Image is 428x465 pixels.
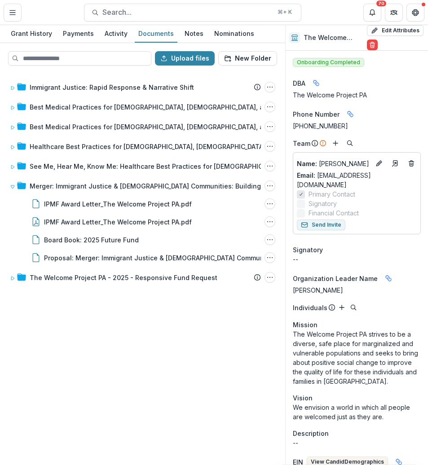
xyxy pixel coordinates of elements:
button: New Folder [218,51,277,66]
div: Best Medical Practices for [DEMOGRAPHIC_DATA], [DEMOGRAPHIC_DATA], and [DEMOGRAPHIC_DATA] Patient... [6,98,279,116]
span: Onboarding Completed [293,58,364,67]
a: Grant History [7,25,56,43]
div: Board Book: 2025 Future FundBoard Book: 2025 Future Fund Options [6,231,279,249]
div: Immigrant Justice: Rapid Response & Narrative Shift [30,83,194,92]
button: Best Medical Practices for Transgender, Non-Binary, and Intersex Patients: Sharing Their Stories,... [265,121,275,132]
div: Board Book: 2025 Future Fund [44,235,139,245]
button: Partners [385,4,403,22]
button: Send Invite [297,219,345,230]
a: Activity [101,25,131,43]
a: Name: [PERSON_NAME] [297,159,370,168]
div: Healthcare Best Practices for [DEMOGRAPHIC_DATA], [DEMOGRAPHIC_DATA], and [DEMOGRAPHIC_DATA] Pati... [6,137,279,155]
div: Proposal: Merger: Immigrant Justice & [DEMOGRAPHIC_DATA] Communities: Building Power [44,253,328,263]
a: Go to contact [388,156,402,171]
button: Toggle Menu [4,4,22,22]
button: IPMF Award Letter_The Welcome Project PA.pdf Options [265,198,275,209]
a: Notes [181,25,207,43]
button: Add [330,138,341,149]
p: The Welcome Project PA strives to be a diverse, safe place for marginalized and vulnerable popula... [293,329,421,386]
span: Description [293,429,329,438]
p: -- [293,438,421,447]
div: See Me, Hear Me, Know Me: Healthcare Best Practices for [DEMOGRAPHIC_DATA], [DEMOGRAPHIC_DATA], a... [6,157,279,175]
p: [PERSON_NAME] [297,159,370,168]
div: [PHONE_NUMBER] [293,121,421,131]
span: Mission [293,320,318,329]
a: Email: [EMAIL_ADDRESS][DOMAIN_NAME] [297,171,417,189]
span: Financial Contact [309,208,359,218]
div: IPMF Award Letter_The Welcome Project PA.pdfIPMF Award Letter_The Welcome Project PA.pdf Options [6,213,279,231]
span: Primary Contact [309,189,355,199]
div: IPMF Award Letter_The Welcome Project PA.pdf [44,217,192,227]
button: Edit Attributes [367,25,424,36]
p: [PERSON_NAME] [293,285,421,295]
div: Payments [59,27,97,40]
div: Proposal: Merger: Immigrant Justice & [DEMOGRAPHIC_DATA] Communities: Building PowerProposal: Mer... [6,249,279,267]
span: Phone Number [293,110,340,119]
p: We envision a world in which all people are welcomed just as they are. [293,403,421,421]
button: Search [344,138,355,149]
div: See Me, Hear Me, Know Me: Healthcare Best Practices for [DEMOGRAPHIC_DATA], [DEMOGRAPHIC_DATA], a... [30,162,326,171]
button: Delete [367,39,378,50]
div: Healthcare Best Practices for [DEMOGRAPHIC_DATA], [DEMOGRAPHIC_DATA], and [DEMOGRAPHIC_DATA] Pati... [30,142,326,151]
div: Nominations [211,27,258,40]
div: Merger: Immigrant Justice & [DEMOGRAPHIC_DATA] Communities: Building PowerMerger: Immigrant Justi... [6,177,279,195]
div: Documents [135,27,177,40]
button: Best Medical Practices for Transgender, Non-Binary, and Intersex Patients: Sharing Their Stories,... [265,101,275,112]
div: -- [293,254,421,264]
button: The Welcome Project PA - 2025 - Responsive Fund Request Options [265,272,275,283]
div: Merger: Immigrant Justice & [DEMOGRAPHIC_DATA] Communities: Building PowerMerger: Immigrant Justi... [6,177,279,267]
button: Upload files [155,51,215,66]
button: See Me, Hear Me, Know Me: Healthcare Best Practices for Transgender, Nonbinary, and Intersex Pati... [265,161,275,171]
span: Signatory [293,245,323,254]
span: Vision [293,393,313,403]
p: Individuals [293,303,327,312]
div: The Welcome Project PA [293,90,421,100]
a: Payments [59,25,97,43]
div: IPMF Award Letter_The Welcome Project PA.pdfIPMF Award Letter_The Welcome Project PA.pdf Options [6,195,279,213]
div: ⌘ + K [276,7,294,17]
div: Best Medical Practices for [DEMOGRAPHIC_DATA], [DEMOGRAPHIC_DATA], and [DEMOGRAPHIC_DATA] Patient... [30,122,326,132]
div: Merger: Immigrant Justice & [DEMOGRAPHIC_DATA] Communities: Building Power [30,181,282,191]
div: 70 [376,0,386,7]
span: Name : [297,160,317,167]
span: Signatory [309,199,337,208]
button: Add [336,302,347,313]
p: Team [293,139,310,148]
span: DBA [293,79,305,88]
button: Edit [374,158,384,169]
button: Immigrant Justice: Rapid Response & Narrative Shift Options [265,82,275,92]
button: Get Help [406,4,424,22]
button: Linked binding [309,76,323,90]
div: Grant History [7,27,56,40]
span: Email: [297,171,315,179]
button: Notifications [363,4,381,22]
a: Documents [135,25,177,43]
button: Deletes [406,158,417,169]
div: Notes [181,27,207,40]
button: Healthcare Best Practices for Transgender, Nonbinary, and Intersex Patients Media Program Options [265,141,275,152]
div: Best Medical Practices for [DEMOGRAPHIC_DATA], [DEMOGRAPHIC_DATA], and [DEMOGRAPHIC_DATA] Patient... [6,118,279,136]
div: Immigrant Justice: Rapid Response & Narrative ShiftImmigrant Justice: Rapid Response & Narrative ... [6,78,279,96]
div: The Welcome Project PA - 2025 - Responsive Fund RequestThe Welcome Project PA - 2025 - Responsive... [6,268,279,286]
button: Search... [84,4,301,22]
div: Best Medical Practices for [DEMOGRAPHIC_DATA], [DEMOGRAPHIC_DATA], and [DEMOGRAPHIC_DATA] Patient... [30,102,326,112]
button: IPMF Award Letter_The Welcome Project PA.pdf Options [265,216,275,227]
div: IPMF Award Letter_The Welcome Project PA.pdf [44,199,192,209]
button: Search [348,302,359,313]
button: Linked binding [343,107,357,121]
span: Organization Leader Name [293,274,378,283]
a: Nominations [211,25,258,43]
button: Board Book: 2025 Future Fund Options [265,234,275,245]
button: Linked binding [381,271,396,285]
button: Proposal: Merger: Immigrant Justice & LGBT+ Communities: Building Power Options [265,252,275,263]
h2: The Welcome Project PA [304,34,363,42]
